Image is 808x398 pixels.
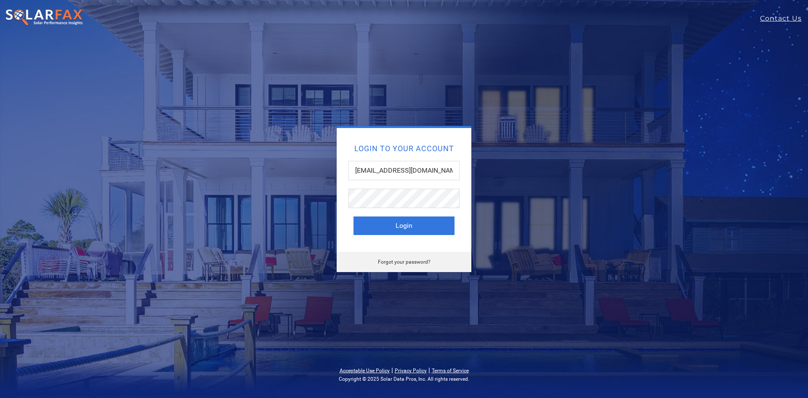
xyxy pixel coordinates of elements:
span: | [391,366,393,374]
a: Terms of Service [432,368,469,374]
span: | [428,366,430,374]
a: Acceptable Use Policy [340,368,390,374]
a: Contact Us [760,13,808,24]
a: Forgot your password? [378,259,431,265]
button: Login [353,216,454,235]
h2: Login to your account [353,145,454,152]
a: Privacy Policy [395,368,427,374]
img: SolarFax [5,9,84,27]
input: Email [348,161,460,180]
